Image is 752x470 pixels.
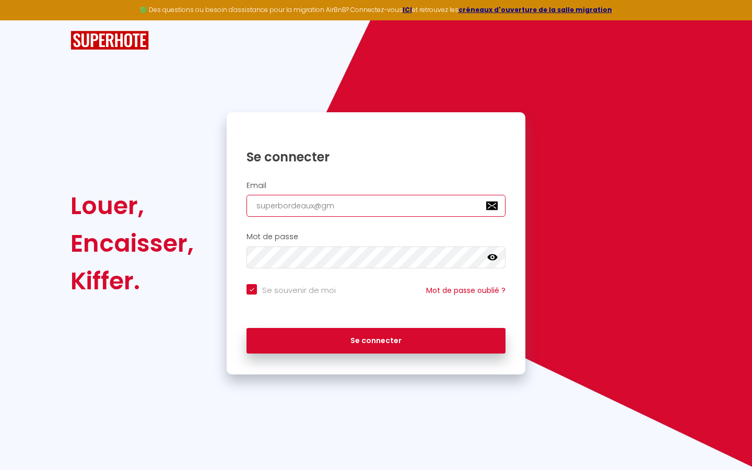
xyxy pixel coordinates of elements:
[246,328,506,354] button: Se connecter
[403,5,412,14] a: ICI
[70,262,194,300] div: Kiffer.
[8,4,40,36] button: Ouvrir le widget de chat LiveChat
[246,195,506,217] input: Ton Email
[70,31,149,50] img: SuperHote logo
[246,149,506,165] h1: Se connecter
[246,232,506,241] h2: Mot de passe
[426,285,506,296] a: Mot de passe oublié ?
[459,5,612,14] a: créneaux d'ouverture de la salle migration
[70,225,194,262] div: Encaisser,
[70,187,194,225] div: Louer,
[246,181,506,190] h2: Email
